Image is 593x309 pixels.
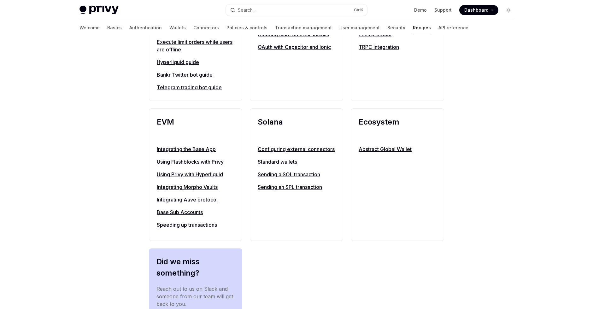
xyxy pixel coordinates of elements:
h2: Ecosystem [359,116,436,139]
h2: Did we miss something? [156,256,235,279]
button: Search...CtrlK [226,4,367,16]
a: Demo [414,7,427,13]
a: Security [387,20,405,35]
a: Basics [107,20,122,35]
a: Using Flashblocks with Privy [157,158,234,166]
img: light logo [79,6,119,15]
a: Connectors [193,20,219,35]
div: Search... [238,6,255,14]
a: Transaction management [275,20,332,35]
a: Dashboard [459,5,498,15]
a: Telegram trading bot guide [157,84,234,91]
span: Ctrl K [354,8,363,13]
a: Base Sub Accounts [157,208,234,216]
a: Hyperliquid guide [157,58,234,66]
h2: Solana [258,116,335,139]
a: Policies & controls [226,20,267,35]
a: Execute limit orders while users are offline [157,38,234,53]
a: Sending a SOL transaction [258,171,335,178]
a: Using Privy with Hyperliquid [157,171,234,178]
a: OAuth with Capacitor and Ionic [258,43,335,51]
a: TRPC integration [359,43,436,51]
a: Integrating Morpho Vaults [157,183,234,191]
a: Standard wallets [258,158,335,166]
a: Sending an SPL transaction [258,183,335,191]
a: API reference [438,20,468,35]
a: Integrating Aave protocol [157,196,234,203]
a: Authentication [129,20,162,35]
span: Dashboard [464,7,489,13]
a: User management [339,20,380,35]
a: Wallets [169,20,186,35]
a: Integrating the Base App [157,145,234,153]
button: Toggle dark mode [503,5,514,15]
a: Support [434,7,452,13]
a: Configuring external connectors [258,145,335,153]
a: Recipes [413,20,431,35]
a: Abstract Global Wallet [359,145,436,153]
a: Bankr Twitter bot guide [157,71,234,79]
h2: EVM [157,116,234,139]
a: Welcome [79,20,100,35]
a: Speeding up transactions [157,221,234,229]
